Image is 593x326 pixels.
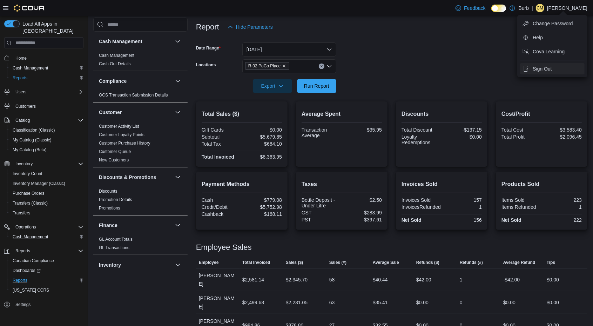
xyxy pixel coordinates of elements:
button: Catalog [1,115,86,125]
p: [PERSON_NAME] [547,4,587,12]
button: Customer [99,109,172,116]
strong: Net Sold [402,217,422,223]
a: Transfers [10,209,33,217]
h2: Taxes [302,180,382,188]
button: Run Report [297,79,336,93]
span: Cash Management [10,233,83,241]
h2: Total Sales ($) [202,110,282,118]
h3: Employee Sales [196,243,252,252]
div: 63 [329,298,335,307]
div: Credit/Debit [202,204,241,210]
span: Purchase Orders [10,189,83,198]
span: R-02 PoCo Place [245,62,290,70]
div: PST [302,217,341,222]
a: Cash Management [10,233,51,241]
strong: Net Sold [501,217,521,223]
span: Washington CCRS [10,286,83,294]
h2: Cost/Profit [501,110,582,118]
div: Loyalty Redemptions [402,134,440,145]
div: Customer [93,122,188,167]
button: Transfers [7,208,86,218]
div: -$42.00 [503,275,520,284]
div: Items Refunded [501,204,540,210]
h3: Compliance [99,78,127,85]
div: Discounts & Promotions [93,187,188,215]
a: Settings [13,300,33,309]
span: Tips [547,260,555,265]
a: Customer Loyalty Points [99,132,144,137]
span: Users [13,88,83,96]
span: Inventory Manager (Classic) [13,181,65,186]
div: $168.11 [243,211,282,217]
button: Finance [99,222,172,229]
a: New Customers [99,158,129,162]
div: Subtotal [202,134,241,140]
span: Transfers (Classic) [10,199,83,207]
button: Purchase Orders [7,188,86,198]
span: Catalog [13,116,83,125]
a: Customer Queue [99,149,131,154]
div: 1 [444,204,482,210]
div: $0.00 [443,134,482,140]
div: $2.50 [343,197,382,203]
button: Finance [174,221,182,229]
a: Customers [13,102,39,111]
span: Employee [199,260,219,265]
span: Classification (Classic) [13,127,55,133]
button: Customer [174,108,182,117]
a: Home [13,54,29,62]
button: Open list of options [326,64,332,69]
button: Cash Management [7,232,86,242]
h3: Report [196,23,219,31]
div: $2,499.68 [242,298,264,307]
h2: Average Spent [302,110,382,118]
a: Customer Purchase History [99,141,150,146]
div: Compliance [93,91,188,102]
h3: Finance [99,222,117,229]
button: Inventory [1,159,86,169]
h2: Invoices Sold [402,180,482,188]
span: Help [533,34,543,41]
a: Dashboards [10,266,43,275]
span: Feedback [464,5,485,12]
div: 0 [460,298,463,307]
button: My Catalog (Beta) [7,145,86,155]
h3: Customer [99,109,122,116]
div: 157 [443,197,482,203]
button: Inventory [99,261,172,268]
span: Cash Management [13,234,48,240]
a: Customer Activity List [99,124,139,129]
span: Customer Activity List [99,124,139,129]
h2: Payment Methods [202,180,282,188]
button: Cova Learning [520,46,585,57]
span: Customer Purchase History [99,140,150,146]
div: Gift Cards [202,127,241,133]
div: InvoicesRefunded [402,204,441,210]
a: Classification (Classic) [10,126,58,134]
span: Promotion Details [99,197,132,202]
button: Inventory [174,261,182,269]
span: New Customers [99,157,129,163]
p: | [532,4,533,12]
a: OCS Transaction Submission Details [99,93,168,98]
span: Reports [15,248,30,254]
span: Sales (#) [329,260,346,265]
a: GL Transactions [99,245,129,250]
span: My Catalog (Classic) [13,137,52,143]
h2: Products Sold [501,180,582,188]
a: Dashboards [7,266,86,275]
button: Compliance [174,77,182,85]
button: Remove R-02 PoCo Place from selection in this group [282,64,286,68]
span: Home [15,55,27,61]
button: Customers [1,101,86,111]
h3: Discounts & Promotions [99,174,156,181]
button: Catalog [13,116,33,125]
span: Promotions [99,205,120,211]
div: Transaction Average [302,127,341,138]
a: Inventory Manager (Classic) [10,179,68,188]
div: Total Tax [202,141,241,147]
div: Finance [93,235,188,255]
span: CM [537,4,544,12]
